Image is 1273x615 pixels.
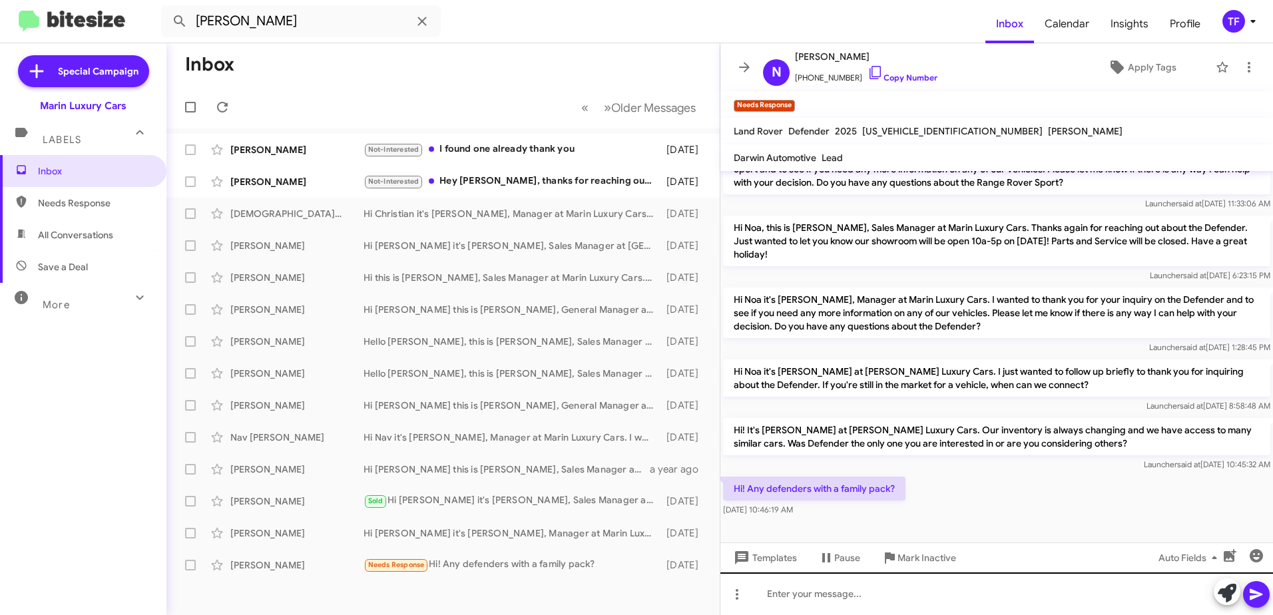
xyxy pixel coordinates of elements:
div: Hi [PERSON_NAME] this is [PERSON_NAME], Sales Manager at Marin Luxury Cars. I wanted to personall... [364,463,650,476]
span: Launcher [DATE] 11:33:06 AM [1145,198,1270,208]
div: [PERSON_NAME] [230,463,364,476]
span: N [772,62,782,83]
div: [DATE] [660,367,709,380]
div: [DATE] [660,239,709,252]
span: Older Messages [611,101,696,115]
span: Launcher [DATE] 8:58:48 AM [1146,401,1270,411]
button: Pause [808,546,871,570]
div: Hi [PERSON_NAME] this is [PERSON_NAME], General Manager at Marin Luxury Cars. Thanks again for be... [364,303,660,316]
nav: Page navigation example [574,94,704,121]
div: Hi! Any defenders with a family pack? [364,557,660,572]
div: Hi [PERSON_NAME] it's [PERSON_NAME], Sales Manager at [GEOGRAPHIC_DATA] Luxury Cars. Thanks again... [364,239,660,252]
div: [DATE] [660,335,709,348]
span: Templates [731,546,797,570]
div: Hi [PERSON_NAME] it's [PERSON_NAME], Sales Manager at Marin Luxury Cars. I wanted to personally c... [364,493,660,509]
span: Auto Fields [1158,546,1222,570]
div: Hi [PERSON_NAME] it's [PERSON_NAME], Manager at Marin Luxury Cars. I saw you connected with us ab... [364,526,660,540]
div: Hello [PERSON_NAME], this is [PERSON_NAME], Sales Manager at Marin Luxury Cars. I wanted to perso... [364,367,660,380]
div: Nav [PERSON_NAME] [230,431,364,444]
span: Not-Interested [368,177,419,186]
div: [PERSON_NAME] [230,175,364,188]
span: Land Rover [734,125,783,137]
a: Insights [1100,5,1159,43]
button: Auto Fields [1148,546,1233,570]
p: Hi! It's [PERSON_NAME] at [PERSON_NAME] Luxury Cars. Our inventory is always changing and we have... [723,418,1270,455]
a: Inbox [985,5,1034,43]
span: « [581,99,589,116]
span: Apply Tags [1128,55,1176,79]
div: [PERSON_NAME] [230,399,364,412]
span: [PERSON_NAME] [795,49,937,65]
a: Copy Number [868,73,937,83]
div: [DATE] [660,303,709,316]
span: said at [1180,401,1203,411]
span: Launcher [DATE] 1:28:45 PM [1149,342,1270,352]
p: Hi! Any defenders with a family pack? [723,477,905,501]
div: I found one already thank you [364,142,660,157]
div: [PERSON_NAME] [230,143,364,156]
button: TF [1211,10,1258,33]
div: [PERSON_NAME] [230,495,364,508]
span: Pause [834,546,860,570]
button: Previous [573,94,597,121]
span: [PERSON_NAME] [1048,125,1123,137]
span: Labels [43,134,81,146]
span: said at [1178,198,1202,208]
div: [DATE] [660,558,709,572]
button: Templates [720,546,808,570]
span: [DATE] 10:46:19 AM [723,505,793,514]
span: [US_VEHICLE_IDENTIFICATION_NUMBER] [862,125,1043,137]
input: Search [161,5,441,37]
div: [PERSON_NAME] [230,303,364,316]
div: Hello [PERSON_NAME], this is [PERSON_NAME], Sales Manager at Marin Luxury Cars. I wanted to perso... [364,335,660,348]
div: a year ago [650,463,709,476]
div: [DATE] [660,271,709,284]
span: All Conversations [38,228,113,242]
div: [DATE] [660,431,709,444]
a: Profile [1159,5,1211,43]
div: [DATE] [660,207,709,220]
span: Launcher [DATE] 10:45:32 AM [1144,459,1270,469]
div: [PERSON_NAME] [230,526,364,540]
div: TF [1222,10,1245,33]
a: Special Campaign [18,55,149,87]
button: Mark Inactive [871,546,967,570]
h1: Inbox [185,54,234,75]
div: [PERSON_NAME] [230,271,364,284]
div: [DATE] [660,175,709,188]
div: Hi Nav it's [PERSON_NAME], Manager at Marin Luxury Cars. I wanted to thank you for your inquiry o... [364,431,660,444]
span: Mark Inactive [897,546,956,570]
span: Needs Response [38,196,151,210]
button: Next [596,94,704,121]
small: Needs Response [734,100,795,112]
p: Hi Noa it's [PERSON_NAME] at [PERSON_NAME] Luxury Cars. I just wanted to follow up briefly to tha... [723,359,1270,397]
span: 2025 [835,125,857,137]
p: Hi Noa it's [PERSON_NAME], Manager at Marin Luxury Cars. I wanted to thank you for your inquiry o... [723,288,1270,338]
span: said at [1177,459,1200,469]
div: [DATE] [660,495,709,508]
span: Sold [368,497,383,505]
p: Hi Noa, this is [PERSON_NAME], Sales Manager at Marin Luxury Cars. Thanks again for reaching out ... [723,216,1270,266]
div: [PERSON_NAME] [230,558,364,572]
div: Marin Luxury Cars [40,99,127,112]
span: Save a Deal [38,260,88,274]
span: » [604,99,611,116]
span: Lead [822,152,843,164]
div: [DATE] [660,526,709,540]
button: Apply Tags [1074,55,1209,79]
span: said at [1182,342,1206,352]
span: Special Campaign [58,65,138,78]
div: Hi [PERSON_NAME] this is [PERSON_NAME], General Manager at Marin Luxury Cars. Thanks again for be... [364,399,660,412]
div: [PERSON_NAME] [230,239,364,252]
div: Hi Christian it's [PERSON_NAME], Manager at Marin Luxury Cars. I saw you connected with us about ... [364,207,660,220]
span: Darwin Automotive [734,152,816,164]
div: [PERSON_NAME] [230,335,364,348]
a: Calendar [1034,5,1100,43]
span: said at [1183,270,1206,280]
div: [DEMOGRAPHIC_DATA][PERSON_NAME] [230,207,364,220]
span: Needs Response [368,560,425,569]
span: Not-Interested [368,145,419,154]
span: Launcher [DATE] 6:23:15 PM [1150,270,1270,280]
div: [DATE] [660,143,709,156]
